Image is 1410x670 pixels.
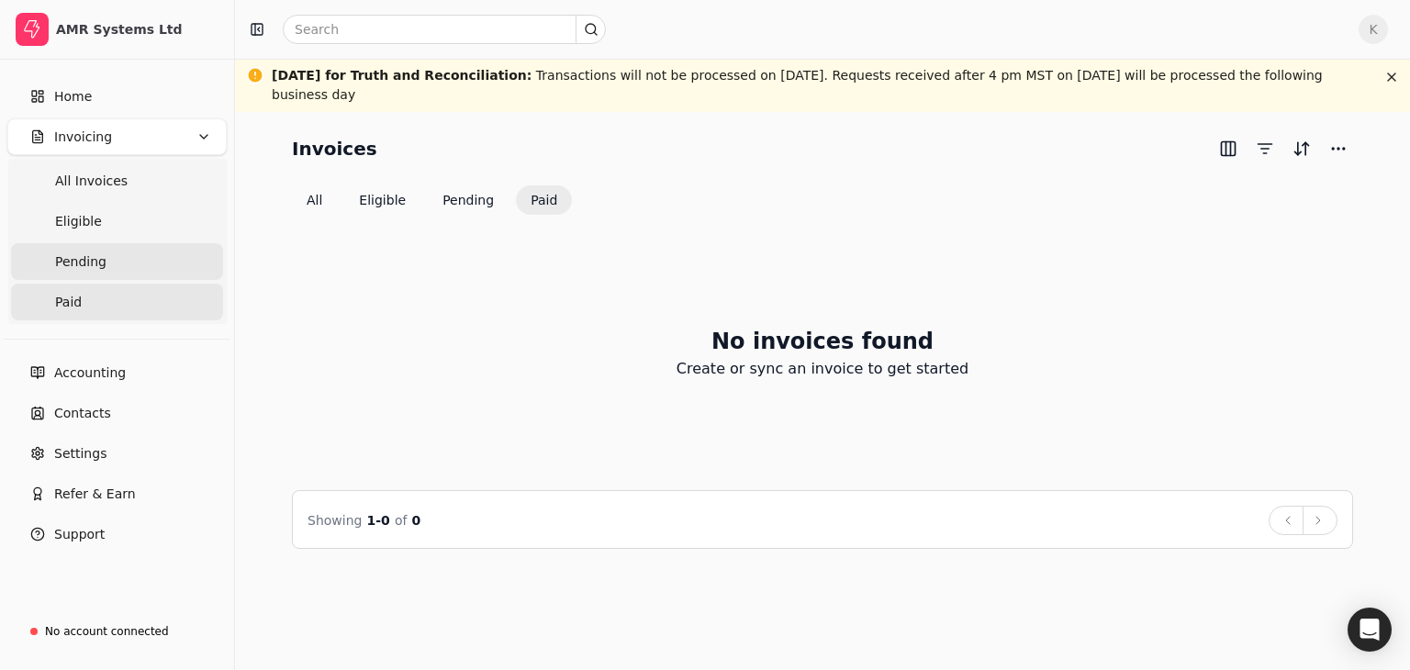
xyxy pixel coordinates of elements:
button: Refer & Earn [7,475,227,512]
button: Eligible [344,185,420,215]
span: Accounting [54,363,126,383]
a: No account connected [7,615,227,648]
button: Paid [516,185,572,215]
span: Home [54,87,92,106]
span: 0 [412,513,421,528]
a: Home [7,78,227,115]
span: of [395,513,408,528]
p: Create or sync an invoice to get started [677,358,968,380]
a: Pending [11,243,223,280]
div: No account connected [45,623,169,640]
a: Contacts [7,395,227,431]
span: Eligible [55,212,102,231]
button: Sort [1287,134,1316,163]
a: Accounting [7,354,227,391]
span: All Invoices [55,172,128,191]
div: Invoice filter options [292,185,572,215]
span: Showing [308,513,362,528]
a: Settings [7,435,227,472]
button: More [1324,134,1353,163]
div: Open Intercom Messenger [1348,608,1392,652]
button: Invoicing [7,118,227,155]
span: 1 - 0 [367,513,390,528]
span: Contacts [54,404,111,423]
button: K [1359,15,1388,44]
a: Eligible [11,203,223,240]
div: Transactions will not be processed on [DATE]. Requests received after 4 pm MST on [DATE] will be ... [272,66,1373,105]
a: All Invoices [11,162,223,199]
button: Support [7,516,227,553]
input: Search [283,15,606,44]
h2: Invoices [292,134,377,163]
div: AMR Systems Ltd [56,20,218,39]
a: Paid [11,284,223,320]
span: Invoicing [54,128,112,147]
span: Support [54,525,105,544]
span: Refer & Earn [54,485,136,504]
span: Pending [55,252,106,272]
h2: No invoices found [711,325,934,358]
button: All [292,185,337,215]
span: Paid [55,293,82,312]
span: [DATE] for Truth and Reconciliation : [272,68,532,83]
button: Pending [428,185,509,215]
span: Settings [54,444,106,463]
